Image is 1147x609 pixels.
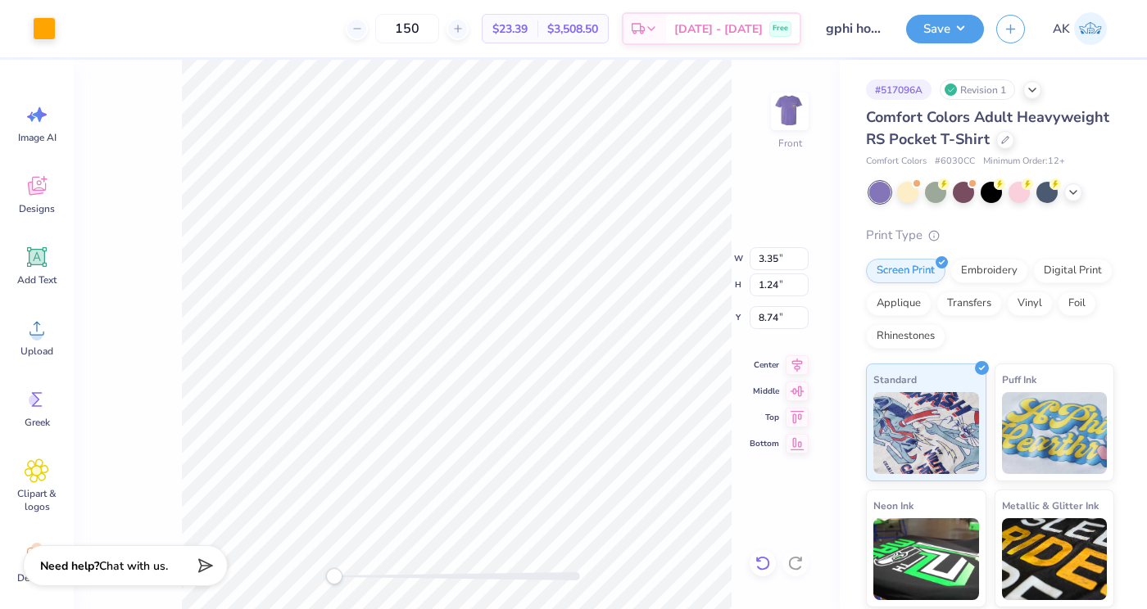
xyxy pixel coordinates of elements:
div: Screen Print [866,259,945,283]
span: Designs [19,202,55,215]
div: Embroidery [950,259,1028,283]
button: Save [906,15,984,43]
span: [DATE] - [DATE] [674,20,763,38]
span: Puff Ink [1002,371,1036,388]
span: Center [750,359,779,372]
div: Digital Print [1033,259,1113,283]
span: $23.39 [492,20,528,38]
span: Image AI [18,131,57,144]
span: Metallic & Glitter Ink [1002,497,1099,514]
span: Upload [20,345,53,358]
img: Neon Ink [873,518,979,600]
img: Metallic & Glitter Ink [1002,518,1108,600]
span: Free [773,23,788,34]
span: Minimum Order: 12 + [983,155,1065,169]
span: Bottom [750,437,779,450]
span: Clipart & logos [10,487,64,513]
span: Top [750,411,779,424]
span: # 6030CC [935,155,975,169]
span: Neon Ink [873,497,914,514]
div: Revision 1 [940,79,1015,100]
a: AK [1045,12,1114,45]
img: Puff Ink [1002,392,1108,474]
div: Applique [866,291,932,316]
span: Comfort Colors Adult Heavyweight RS Pocket T-Shirt [866,107,1109,149]
div: Foil [1058,291,1096,316]
input: Untitled Design [814,12,894,45]
span: AK [1053,20,1070,38]
span: Greek [25,416,50,429]
div: Rhinestones [866,324,945,349]
img: Front [773,95,806,128]
div: Accessibility label [326,568,342,584]
div: Print Type [866,226,1114,245]
div: # 517096A [866,79,932,100]
div: Vinyl [1007,291,1053,316]
span: Comfort Colors [866,155,927,169]
div: Transfers [936,291,1002,316]
img: Annie Kapple [1074,12,1107,45]
div: Front [778,136,802,151]
img: Standard [873,392,979,474]
span: Standard [873,371,917,388]
input: – – [375,14,439,43]
span: Decorate [17,571,57,584]
span: Chat with us. [99,558,168,574]
strong: Need help? [40,558,99,574]
span: Middle [750,385,779,398]
span: Add Text [17,273,57,286]
span: $3,508.50 [547,20,598,38]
